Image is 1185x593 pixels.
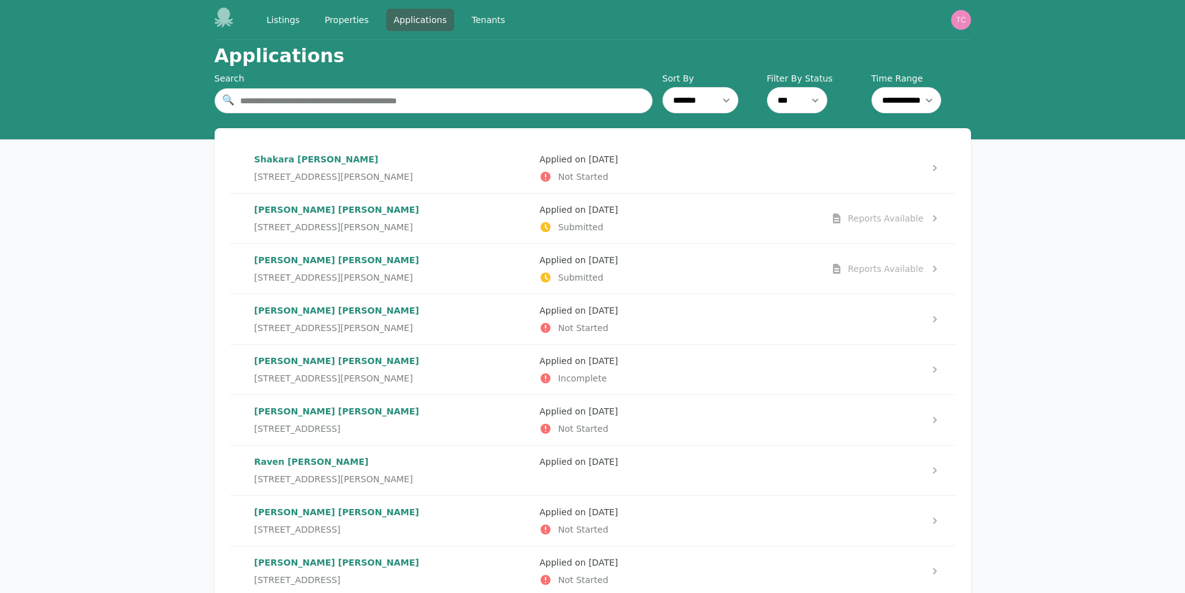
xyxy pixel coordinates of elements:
[254,372,413,385] span: [STREET_ADDRESS][PERSON_NAME]
[588,154,618,164] time: [DATE]
[539,506,815,518] p: Applied on
[254,271,413,284] span: [STREET_ADDRESS][PERSON_NAME]
[539,170,815,183] p: Not Started
[254,574,341,586] span: [STREET_ADDRESS]
[317,9,376,31] a: Properties
[539,221,815,233] p: Submitted
[588,558,618,567] time: [DATE]
[588,406,618,416] time: [DATE]
[254,170,413,183] span: [STREET_ADDRESS][PERSON_NAME]
[767,72,867,85] label: Filter By Status
[539,254,815,266] p: Applied on
[230,244,956,294] a: [PERSON_NAME] [PERSON_NAME][STREET_ADDRESS][PERSON_NAME]Applied on [DATE]SubmittedReports Available
[230,446,956,495] a: Raven [PERSON_NAME][STREET_ADDRESS][PERSON_NAME]Applied on [DATE]
[230,143,956,193] a: Shakara [PERSON_NAME][STREET_ADDRESS][PERSON_NAME]Applied on [DATE]Not Started
[464,9,513,31] a: Tenants
[662,72,762,85] label: Sort By
[588,255,618,265] time: [DATE]
[539,556,815,569] p: Applied on
[230,496,956,546] a: [PERSON_NAME] [PERSON_NAME][STREET_ADDRESS]Applied on [DATE]Not Started
[588,356,618,366] time: [DATE]
[539,271,815,284] p: Submitted
[588,306,618,315] time: [DATE]
[539,153,815,166] p: Applied on
[254,523,341,536] span: [STREET_ADDRESS]
[254,254,530,266] p: [PERSON_NAME] [PERSON_NAME]
[539,322,815,334] p: Not Started
[539,523,815,536] p: Not Started
[539,405,815,418] p: Applied on
[254,455,530,468] p: Raven [PERSON_NAME]
[539,355,815,367] p: Applied on
[230,194,956,243] a: [PERSON_NAME] [PERSON_NAME][STREET_ADDRESS][PERSON_NAME]Applied on [DATE]SubmittedReports Available
[230,395,956,445] a: [PERSON_NAME] [PERSON_NAME][STREET_ADDRESS]Applied on [DATE]Not Started
[254,506,530,518] p: [PERSON_NAME] [PERSON_NAME]
[848,263,924,275] div: Reports Available
[588,457,618,467] time: [DATE]
[539,304,815,317] p: Applied on
[254,203,530,216] p: [PERSON_NAME] [PERSON_NAME]
[254,423,341,435] span: [STREET_ADDRESS]
[848,212,924,225] div: Reports Available
[230,294,956,344] a: [PERSON_NAME] [PERSON_NAME][STREET_ADDRESS][PERSON_NAME]Applied on [DATE]Not Started
[230,345,956,395] a: [PERSON_NAME] [PERSON_NAME][STREET_ADDRESS][PERSON_NAME]Applied on [DATE]Incomplete
[215,72,653,85] div: Search
[254,322,413,334] span: [STREET_ADDRESS][PERSON_NAME]
[259,9,307,31] a: Listings
[539,455,815,468] p: Applied on
[254,556,530,569] p: [PERSON_NAME] [PERSON_NAME]
[539,372,815,385] p: Incomplete
[539,203,815,216] p: Applied on
[254,355,530,367] p: [PERSON_NAME] [PERSON_NAME]
[386,9,455,31] a: Applications
[254,304,530,317] p: [PERSON_NAME] [PERSON_NAME]
[254,221,413,233] span: [STREET_ADDRESS][PERSON_NAME]
[588,205,618,215] time: [DATE]
[539,574,815,586] p: Not Started
[588,507,618,517] time: [DATE]
[871,72,971,85] label: Time Range
[254,473,413,485] span: [STREET_ADDRESS][PERSON_NAME]
[254,405,530,418] p: [PERSON_NAME] [PERSON_NAME]
[539,423,815,435] p: Not Started
[215,45,345,67] h1: Applications
[254,153,530,166] p: Shakara [PERSON_NAME]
